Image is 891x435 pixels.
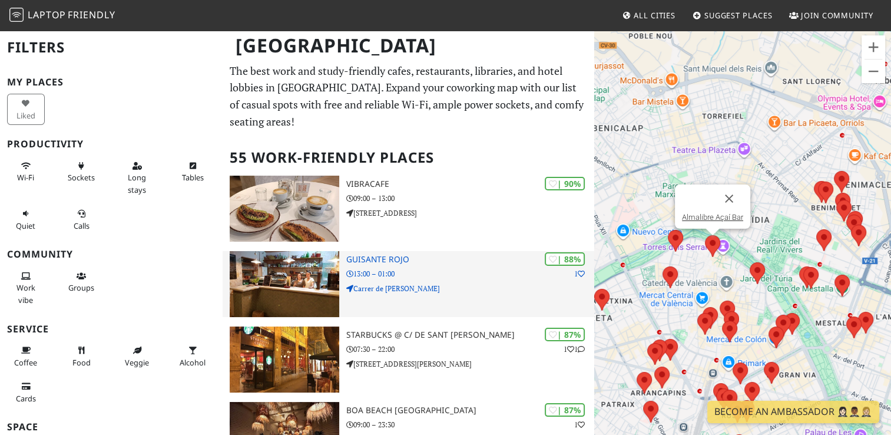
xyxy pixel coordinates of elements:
[16,393,36,404] span: Credit cards
[346,179,594,189] h3: Vibracafe
[74,220,90,231] span: Video/audio calls
[7,139,216,150] h3: Productivity
[7,377,45,408] button: Cards
[223,327,594,393] a: Starbucks @ C/ de Sant Vicent Màrtir | 87% 11 Starbucks @ C/ de Sant [PERSON_NAME] 07:30 – 22:00 ...
[174,156,212,187] button: Tables
[118,341,156,372] button: Veggie
[346,193,594,204] p: 09:00 – 13:00
[346,283,594,294] p: Carrer de [PERSON_NAME]
[63,341,101,372] button: Food
[68,282,94,293] span: Group tables
[226,29,591,62] h1: [GEOGRAPHIC_DATA]
[223,251,594,317] a: Guisante Rojo | 88% 1 Guisante Rojo 13:00 – 01:00 Carrer de [PERSON_NAME]
[230,251,339,317] img: Guisante Rojo
[7,421,216,433] h3: Space
[346,330,594,340] h3: Starbucks @ C/ de Sant [PERSON_NAME]
[16,282,35,305] span: People working
[682,213,743,222] a: Almalibre Açaí Bar
[346,406,594,416] h3: Boa Beach [GEOGRAPHIC_DATA]
[545,252,585,266] div: | 88%
[14,357,37,368] span: Coffee
[7,266,45,309] button: Work vibe
[346,255,594,265] h3: Guisante Rojo
[7,77,216,88] h3: My Places
[564,344,585,355] p: 1 1
[223,176,594,242] a: Vibracafe | 90% Vibracafe 09:00 – 13:00 [STREET_ADDRESS]
[688,5,777,26] a: Suggest Places
[7,249,216,260] h3: Community
[545,328,585,341] div: | 87%
[7,29,216,65] h2: Filters
[346,358,594,370] p: [STREET_ADDRESS][PERSON_NAME]
[862,35,885,59] button: Vergrößern
[574,419,585,430] p: 1
[634,10,675,21] span: All Cities
[174,341,212,372] button: Alcohol
[17,172,34,183] span: Stable Wi-Fi
[128,172,146,195] span: Long stays
[784,5,878,26] a: Join Community
[125,357,149,368] span: Veggie
[68,8,115,21] span: Friendly
[182,172,204,183] span: Work-friendly tables
[346,207,594,219] p: [STREET_ADDRESS]
[7,324,216,335] h3: Service
[574,268,585,279] p: 1
[63,156,101,187] button: Sockets
[230,140,587,176] h2: 55 Work-Friendly Places
[715,184,743,213] button: Schließen
[230,327,339,393] img: Starbucks @ C/ de Sant Vicent Màrtir
[63,204,101,235] button: Calls
[346,344,594,355] p: 07:30 – 22:00
[7,156,45,187] button: Wi-Fi
[545,177,585,190] div: | 90%
[346,419,594,430] p: 09:00 – 23:30
[28,8,66,21] span: Laptop
[180,357,206,368] span: Alcohol
[704,10,773,21] span: Suggest Places
[7,204,45,235] button: Quiet
[346,268,594,279] p: 13:00 – 01:00
[7,341,45,372] button: Coffee
[16,220,35,231] span: Quiet
[545,403,585,417] div: | 87%
[9,5,115,26] a: LaptopFriendly LaptopFriendly
[72,357,91,368] span: Food
[801,10,873,21] span: Join Community
[230,62,587,130] p: The best work and study-friendly cafes, restaurants, libraries, and hotel lobbies in [GEOGRAPHIC_...
[230,176,339,242] img: Vibracafe
[68,172,95,183] span: Power sockets
[862,60,885,83] button: Verkleinern
[118,156,156,199] button: Long stays
[9,8,24,22] img: LaptopFriendly
[617,5,680,26] a: All Cities
[63,266,101,298] button: Groups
